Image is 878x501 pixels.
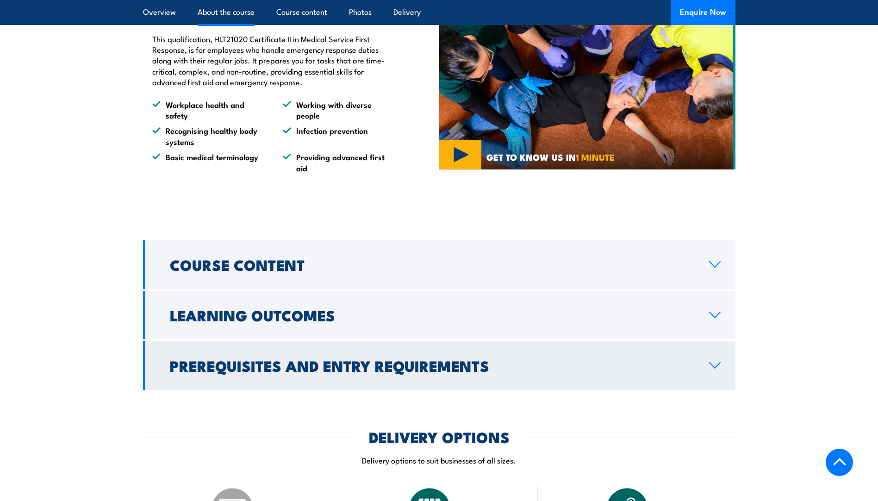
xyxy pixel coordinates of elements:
h2: Prerequisites and Entry Requirements [170,359,694,372]
a: Course Content [143,240,735,289]
p: Delivery options to suit businesses of all sizes. [143,455,735,465]
p: This qualification, HLT21020 Certificate II in Medical Service First Response, is for employees w... [152,33,397,88]
li: Infection prevention [283,125,397,147]
a: Learning Outcomes [143,291,735,339]
li: Workplace health and safety [152,99,266,121]
span: GET TO KNOW US IN [486,153,615,161]
li: Recognising healthy body systems [152,125,266,147]
a: Prerequisites and Entry Requirements [143,341,735,390]
li: Providing advanced first aid [283,151,397,173]
img: Website Video Tile (1) [439,9,735,169]
h2: Course Content [170,258,694,271]
h2: DELIVERY OPTIONS [369,430,510,443]
h2: Learning Outcomes [170,308,694,321]
li: Basic medical terminology [152,151,266,173]
li: Working with diverse people [283,99,397,121]
strong: 1 MINUTE [576,150,615,163]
